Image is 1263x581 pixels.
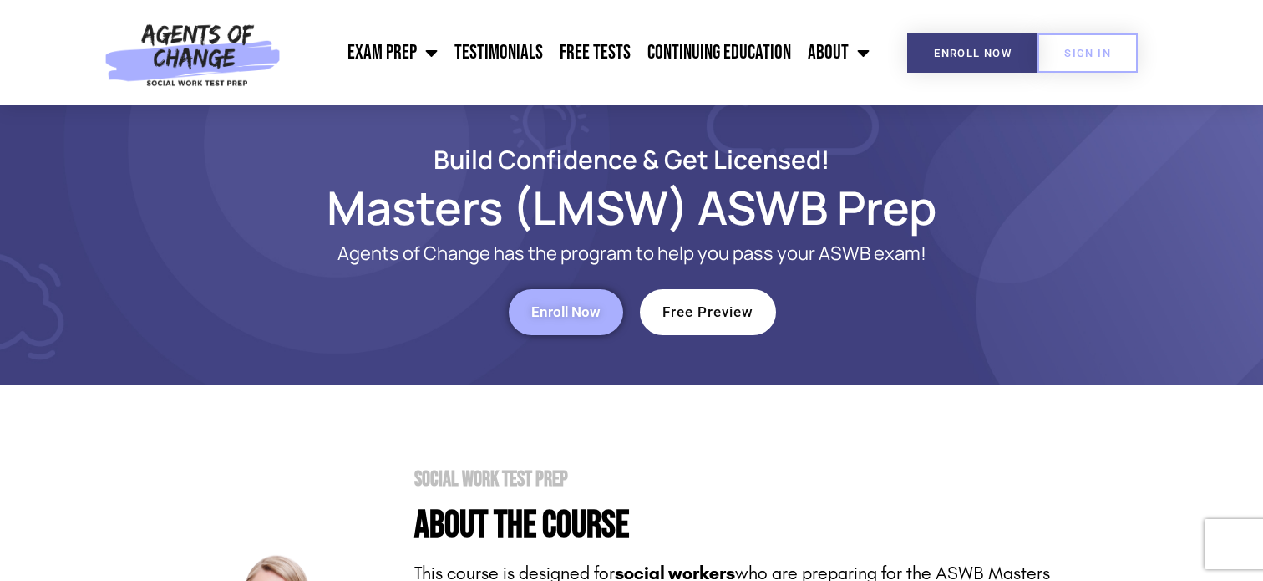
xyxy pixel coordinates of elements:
a: Free Preview [640,289,776,335]
h1: Masters (LMSW) ASWB Prep [155,188,1108,227]
span: SIGN IN [1064,48,1111,59]
a: Free Tests [551,32,639,74]
a: Enroll Now [509,289,623,335]
a: Enroll Now [907,33,1038,73]
h4: About the Course [414,507,1108,544]
p: Agents of Change has the program to help you pass your ASWB exam! [222,243,1041,264]
a: About [799,32,878,74]
a: Continuing Education [639,32,799,74]
nav: Menu [289,32,878,74]
span: Enroll Now [531,305,601,319]
span: Free Preview [662,305,753,319]
a: SIGN IN [1037,33,1138,73]
h2: Social Work Test Prep [414,469,1108,490]
a: Testimonials [446,32,551,74]
h2: Build Confidence & Get Licensed! [155,147,1108,171]
a: Exam Prep [339,32,446,74]
span: Enroll Now [934,48,1012,59]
